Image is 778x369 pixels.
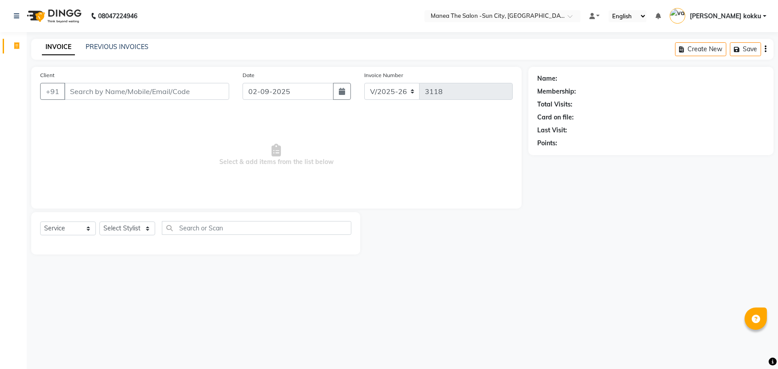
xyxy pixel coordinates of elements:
label: Date [243,71,255,79]
div: Membership: [537,87,576,96]
div: Name: [537,74,557,83]
b: 08047224946 [98,4,137,29]
label: Client [40,71,54,79]
img: vamsi kokku [670,8,685,24]
input: Search by Name/Mobile/Email/Code [64,83,229,100]
span: [PERSON_NAME] kokku [690,12,761,21]
button: Save [730,42,761,56]
div: Total Visits: [537,100,572,109]
iframe: chat widget [741,333,769,360]
div: Card on file: [537,113,574,122]
span: Select & add items from the list below [40,111,513,200]
div: Points: [537,139,557,148]
div: Last Visit: [537,126,567,135]
button: +91 [40,83,65,100]
img: logo [23,4,84,29]
input: Search or Scan [162,221,351,235]
button: Create New [675,42,726,56]
label: Invoice Number [364,71,403,79]
a: PREVIOUS INVOICES [86,43,148,51]
a: INVOICE [42,39,75,55]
